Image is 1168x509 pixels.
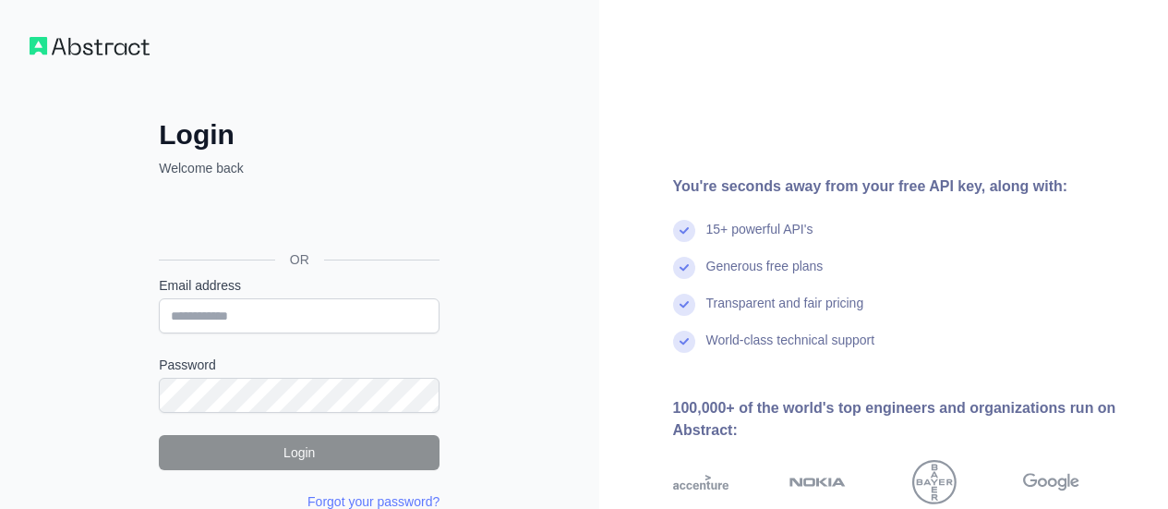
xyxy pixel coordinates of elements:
[706,257,824,294] div: Generous free plans
[307,494,440,509] a: Forgot your password?
[706,220,813,257] div: 15+ powerful API's
[673,294,695,316] img: check mark
[275,250,324,269] span: OR
[159,356,440,374] label: Password
[789,460,846,504] img: nokia
[159,435,440,470] button: Login
[673,220,695,242] img: check mark
[150,198,445,238] iframe: Sign in with Google Button
[159,276,440,295] label: Email address
[673,176,1139,198] div: You're seconds away from your free API key, along with:
[1023,460,1079,504] img: google
[159,118,440,151] h2: Login
[673,257,695,279] img: check mark
[30,37,150,55] img: Workflow
[673,397,1139,442] div: 100,000+ of the world's top engineers and organizations run on Abstract:
[706,331,875,368] div: World-class technical support
[673,460,729,504] img: accenture
[706,294,864,331] div: Transparent and fair pricing
[159,159,440,177] p: Welcome back
[912,460,957,504] img: bayer
[673,331,695,353] img: check mark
